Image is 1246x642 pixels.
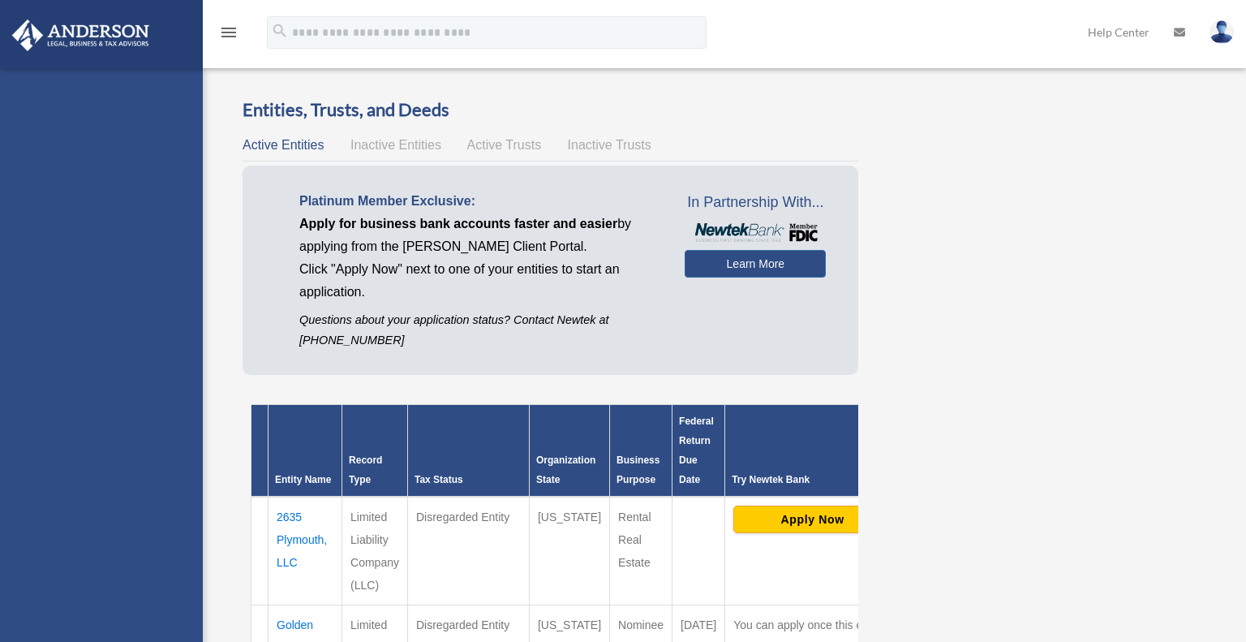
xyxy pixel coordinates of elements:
button: Apply Now [733,506,892,533]
h3: Entities, Trusts, and Deeds [243,97,858,123]
th: Federal Return Due Date [672,405,725,498]
td: Limited Liability Company (LLC) [342,497,408,605]
p: Questions about your application status? Contact Newtek at [PHONE_NUMBER] [299,310,660,351]
th: Business Purpose [610,405,672,498]
th: Entity Name [269,405,342,498]
img: NewtekBankLogoSM.png [693,223,818,242]
td: 2635 Plymouth, LLC [269,497,342,605]
span: In Partnership With... [685,190,826,216]
a: menu [219,28,238,42]
th: Tax Status [407,405,529,498]
span: Active Trusts [467,138,542,152]
span: Inactive Entities [350,138,441,152]
span: Active Entities [243,138,324,152]
p: Platinum Member Exclusive: [299,190,660,213]
th: Organization State [529,405,609,498]
p: by applying from the [PERSON_NAME] Client Portal. [299,213,660,258]
td: [US_STATE] [529,497,609,605]
td: Disregarded Entity [407,497,529,605]
i: menu [219,23,238,42]
span: Apply for business bank accounts faster and easier [299,217,617,231]
td: Rental Real Estate [610,497,672,605]
img: Anderson Advisors Platinum Portal [7,19,154,51]
a: Learn More [685,250,826,278]
img: User Pic [1209,20,1234,44]
th: Record Type [342,405,408,498]
span: Inactive Trusts [568,138,651,152]
p: Click "Apply Now" next to one of your entities to start an application. [299,258,660,304]
div: Try Newtek Bank [732,470,893,489]
i: search [271,22,289,40]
